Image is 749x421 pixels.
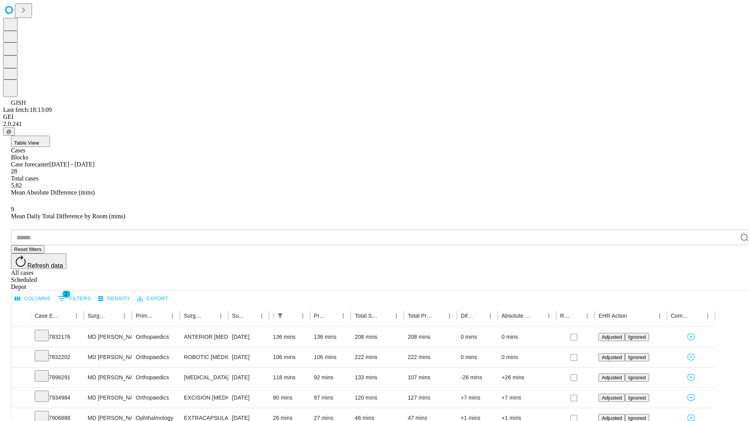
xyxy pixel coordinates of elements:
[88,388,128,408] div: MD [PERSON_NAME] [PERSON_NAME]
[15,351,27,364] button: Expand
[602,375,622,380] span: Adjusted
[136,327,176,347] div: Orthopaedics
[273,368,306,387] div: 118 mins
[13,293,53,305] button: Select columns
[11,168,17,175] span: 28
[355,327,400,347] div: 208 mins
[625,394,649,402] button: Ignored
[11,136,50,147] button: Table View
[625,373,649,382] button: Ignored
[286,310,297,321] button: Sort
[15,391,27,405] button: Expand
[628,375,646,380] span: Ignored
[273,327,306,347] div: 136 mins
[444,310,455,321] button: Menu
[56,292,93,305] button: Show filters
[408,388,453,408] div: 127 mins
[232,313,245,319] div: Surgery Date
[35,313,59,319] div: Case Epic Id
[15,371,27,385] button: Expand
[461,313,473,319] div: Difference
[314,327,347,347] div: 136 mins
[35,347,80,367] div: 7832202
[474,310,485,321] button: Sort
[560,313,570,319] div: Resolved in EHR
[314,313,327,319] div: Predicted In Room Duration
[502,368,552,387] div: +26 mins
[598,333,625,341] button: Adjusted
[297,310,308,321] button: Menu
[338,310,349,321] button: Menu
[602,334,622,340] span: Adjusted
[184,368,224,387] div: [MEDICAL_DATA] MEDIAL AND LATERAL MENISCECTOMY
[532,310,543,321] button: Sort
[543,310,554,321] button: Menu
[256,310,267,321] button: Menu
[502,313,532,319] div: Absolute Difference
[232,388,265,408] div: [DATE]
[184,313,203,319] div: Surgery Name
[14,140,39,146] span: Table View
[671,313,690,319] div: Comments
[502,327,552,347] div: 0 mins
[88,368,128,387] div: MD [PERSON_NAME] [PERSON_NAME]
[628,334,646,340] span: Ignored
[3,106,52,113] span: Last fetch: 18:13:09
[408,327,453,347] div: 208 mins
[355,313,379,319] div: Total Scheduled Duration
[35,368,80,387] div: 7898291
[625,353,649,361] button: Ignored
[628,395,646,401] span: Ignored
[11,161,49,168] span: Case forecaster
[571,310,582,321] button: Sort
[71,310,82,321] button: Menu
[88,327,128,347] div: MD [PERSON_NAME] [PERSON_NAME]
[96,293,132,305] button: Density
[273,388,306,408] div: 90 mins
[502,347,552,367] div: 0 mins
[184,347,224,367] div: ROBOTIC [MEDICAL_DATA] KNEE TOTAL
[11,213,125,219] span: Mean Daily Total Difference by Room (mins)
[485,310,496,321] button: Menu
[408,313,432,319] div: Total Predicted Duration
[136,313,155,319] div: Primary Service
[11,182,22,189] span: 5.82
[232,347,265,367] div: [DATE]
[598,394,625,402] button: Adjusted
[355,388,400,408] div: 120 mins
[602,415,622,421] span: Adjusted
[602,354,622,360] span: Adjusted
[232,368,265,387] div: [DATE]
[88,313,107,319] div: Surgeon Name
[3,127,15,136] button: @
[15,331,27,344] button: Expand
[3,120,746,127] div: 2.0.241
[184,388,224,408] div: EXCISION [MEDICAL_DATA] WRIST
[628,354,646,360] span: Ignored
[273,313,274,319] div: Scheduled In Room Duration
[60,310,71,321] button: Sort
[391,310,402,321] button: Menu
[380,310,391,321] button: Sort
[355,347,400,367] div: 222 mins
[49,161,94,168] span: [DATE] - [DATE]
[582,310,593,321] button: Menu
[433,310,444,321] button: Sort
[355,368,400,387] div: 133 mins
[11,245,44,253] button: Reset filters
[461,388,494,408] div: +7 mins
[461,347,494,367] div: 0 mins
[11,99,26,106] span: GJSH
[108,310,119,321] button: Sort
[215,310,226,321] button: Menu
[184,327,224,347] div: ANTERIOR [MEDICAL_DATA] TOTAL HIP
[408,347,453,367] div: 222 mins
[135,293,170,305] button: Export
[35,388,80,408] div: 7934984
[27,262,63,269] span: Refresh data
[408,368,453,387] div: 107 mins
[232,327,265,347] div: [DATE]
[314,368,347,387] div: 92 mins
[625,333,649,341] button: Ignored
[314,388,347,408] div: 97 mins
